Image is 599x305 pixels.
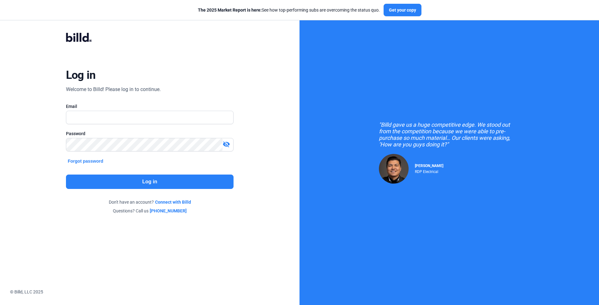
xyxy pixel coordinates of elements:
div: Password [66,130,234,137]
span: The 2025 Market Report is here: [198,8,262,13]
div: "Billd gave us a huge competitive edge. We stood out from the competition because we were able to... [379,121,520,148]
mat-icon: visibility_off [223,140,230,148]
img: Raul Pacheco [379,154,409,184]
button: Log in [66,175,234,189]
button: Forgot password [66,158,105,165]
div: See how top-performing subs are overcoming the status quo. [198,7,380,13]
span: [PERSON_NAME] [415,164,443,168]
div: Questions? Call us [66,208,234,214]
div: Log in [66,68,96,82]
div: RDP Electrical [415,168,443,174]
div: Don't have an account? [66,199,234,205]
a: Connect with Billd [155,199,191,205]
div: Email [66,103,234,109]
a: [PHONE_NUMBER] [150,208,187,214]
div: Welcome to Billd! Please log in to continue. [66,86,161,93]
button: Get your copy [384,4,421,16]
